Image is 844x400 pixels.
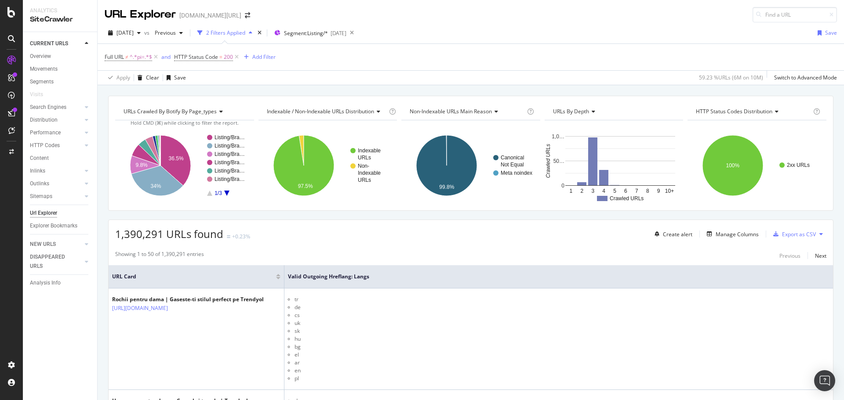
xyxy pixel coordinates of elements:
a: Visits [30,90,52,99]
span: = [219,53,222,61]
div: DISAPPEARED URLS [30,252,74,271]
a: Content [30,154,91,163]
span: URLs Crawled By Botify By page_types [124,108,217,115]
div: +0.23% [232,233,250,240]
svg: A chart. [688,127,825,204]
text: 9 [657,188,660,194]
text: Listing/Bra… [215,151,245,157]
text: Listing/Bra… [215,168,245,174]
a: Url Explorer [30,209,91,218]
a: Sitemaps [30,192,82,201]
li: pl [295,375,829,382]
text: Indexable [358,170,381,176]
li: cs [295,311,829,319]
span: Hold CMD (⌘) while clicking to filter the report. [131,119,239,126]
span: URLs by Depth [553,108,589,115]
button: and [161,53,171,61]
li: bg [295,343,829,351]
button: Save [163,71,186,85]
div: Showing 1 to 50 of 1,390,291 entries [115,250,204,261]
div: Analytics [30,7,90,14]
text: 1 [569,188,572,194]
span: Segment: Listing/* [284,29,328,37]
span: 1,390,291 URLs found [115,227,223,241]
a: Segments [30,77,91,86]
text: 8 [646,188,649,194]
text: 34% [151,183,161,189]
span: Valid Outgoing Hreflang: Langs [288,273,816,281]
div: Next [815,252,826,259]
div: Analysis Info [30,278,61,288]
a: Movements [30,65,91,74]
div: Clear [146,74,159,81]
div: NEW URLS [30,240,56,249]
svg: A chart. [258,127,396,204]
div: URL Explorer [105,7,176,22]
text: URLs [358,155,371,161]
div: Inlinks [30,166,45,176]
div: Open Intercom Messenger [814,370,835,391]
img: Equal [227,235,230,238]
text: Non- [358,163,369,169]
div: CURRENT URLS [30,39,68,48]
button: 2 Filters Applied [194,26,256,40]
a: HTTP Codes [30,141,82,150]
text: 7 [635,188,638,194]
div: Save [825,29,837,36]
div: Sitemaps [30,192,52,201]
div: [DOMAIN_NAME][URL] [179,11,241,20]
text: 9.8% [135,162,148,168]
a: [URL][DOMAIN_NAME] [112,304,168,313]
span: 200 [224,51,233,63]
text: 3 [591,188,594,194]
span: Indexable / Non-Indexable URLs distribution [267,108,374,115]
div: Distribution [30,115,58,125]
text: Listing/Bra… [215,159,245,166]
li: tr [295,295,829,303]
div: Segments [30,77,54,86]
h4: Non-Indexable URLs Main Reason [408,105,525,119]
text: 1/3 [215,190,222,196]
li: de [295,303,829,311]
div: times [256,29,263,37]
a: Outlinks [30,179,82,188]
a: Search Engines [30,103,82,112]
a: Analysis Info [30,278,91,288]
span: Non-Indexable URLs Main Reason [410,108,492,115]
text: 2xx URLs [787,162,810,168]
div: Url Explorer [30,209,57,218]
text: Canonical [501,155,524,161]
text: 99.8% [439,184,454,190]
div: 59.23 % URLs ( 6M on 10M ) [699,74,763,81]
a: Overview [30,52,91,61]
div: SiteCrawler [30,14,90,25]
text: 100% [726,162,740,169]
text: 5 [613,188,616,194]
div: A chart. [401,127,539,204]
span: HTTP Status Code [174,53,218,61]
div: Outlinks [30,179,49,188]
text: Crawled URLs [610,195,644,202]
li: uk [295,319,829,327]
li: el [295,351,829,359]
text: 10+ [665,188,674,194]
div: Create alert [663,231,692,238]
a: DISAPPEARED URLS [30,252,82,271]
div: Rochii pentru dama | Gaseste-ti stilul perfect pe Trendyol [112,295,264,303]
span: 2025 Aug. 9th [116,29,134,36]
h4: URLs Crawled By Botify By page_types [122,105,246,119]
li: sk [295,327,829,335]
div: Performance [30,128,61,137]
a: Distribution [30,115,82,125]
button: Save [814,26,837,40]
span: URL Card [112,273,274,281]
text: Not Equal [501,162,524,168]
svg: A chart. [545,127,682,204]
text: 36.5% [169,155,184,162]
text: URLs [358,177,371,183]
text: Listing/Bra… [215,134,245,141]
div: Content [30,154,49,163]
button: Clear [134,71,159,85]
